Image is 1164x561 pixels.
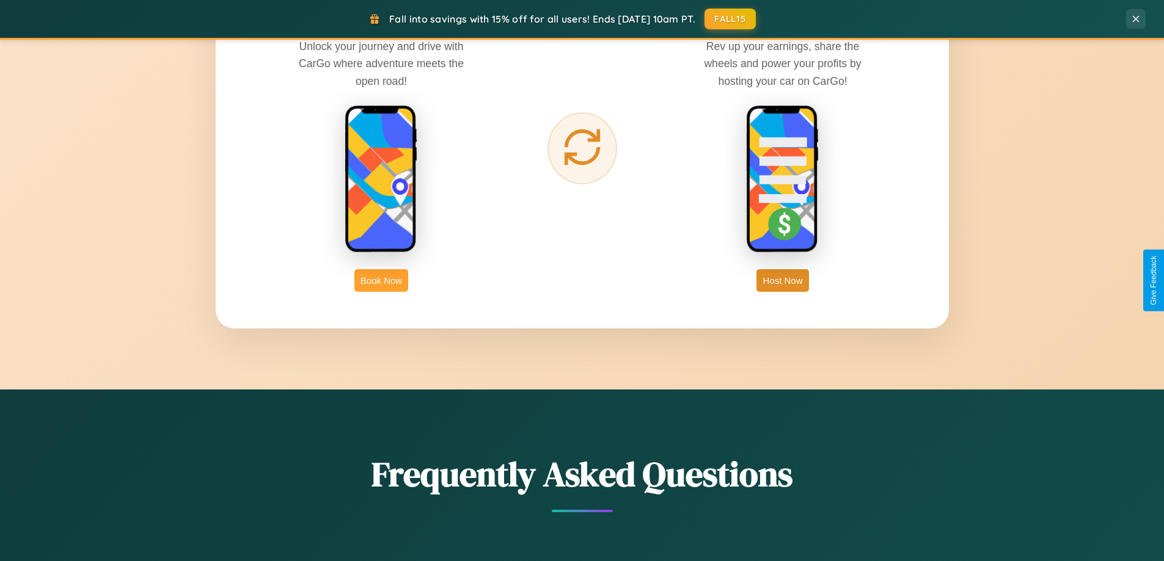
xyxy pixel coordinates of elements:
span: Fall into savings with 15% off for all users! Ends [DATE] 10am PT. [389,13,695,25]
img: host phone [746,105,819,254]
img: rent phone [345,105,418,254]
p: Unlock your journey and drive with CarGo where adventure meets the open road! [290,38,473,89]
p: Rev up your earnings, share the wheels and power your profits by hosting your car on CarGo! [691,38,874,89]
button: Host Now [756,269,808,292]
h2: Frequently Asked Questions [216,451,949,498]
button: Book Now [354,269,408,292]
div: Give Feedback [1149,256,1158,305]
button: FALL15 [705,9,756,29]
